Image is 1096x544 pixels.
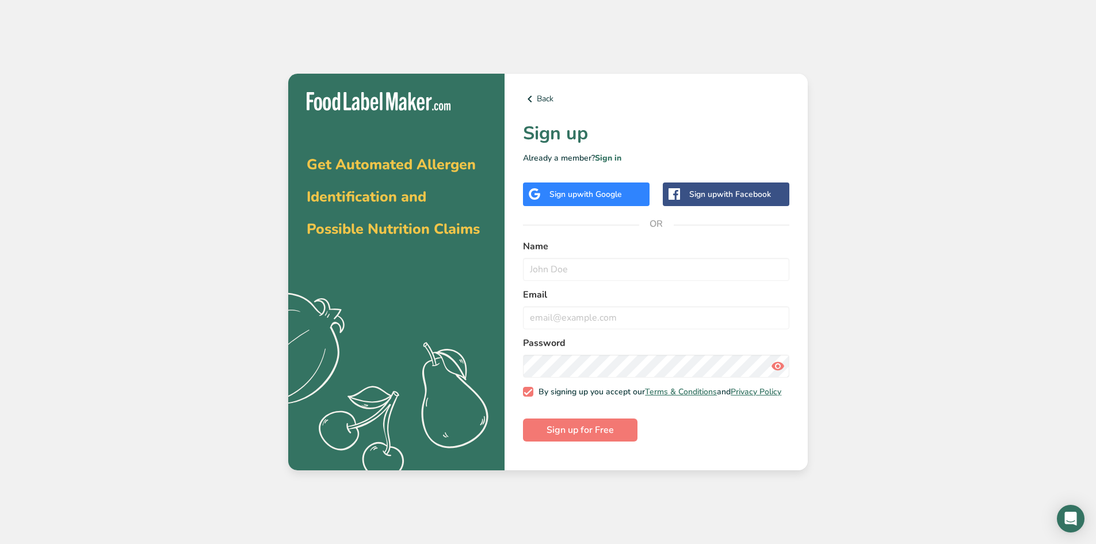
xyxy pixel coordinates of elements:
[523,258,789,281] input: John Doe
[307,92,450,111] img: Food Label Maker
[717,189,771,200] span: with Facebook
[523,306,789,329] input: email@example.com
[639,207,674,241] span: OR
[523,239,789,253] label: Name
[549,188,622,200] div: Sign up
[689,188,771,200] div: Sign up
[523,152,789,164] p: Already a member?
[533,387,782,397] span: By signing up you accept our and
[523,336,789,350] label: Password
[731,386,781,397] a: Privacy Policy
[577,189,622,200] span: with Google
[645,386,717,397] a: Terms & Conditions
[523,419,637,442] button: Sign up for Free
[547,423,614,437] span: Sign up for Free
[523,92,789,106] a: Back
[523,288,789,302] label: Email
[1057,505,1084,532] div: Open Intercom Messenger
[523,120,789,147] h1: Sign up
[595,153,621,163] a: Sign in
[307,155,480,239] span: Get Automated Allergen Identification and Possible Nutrition Claims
